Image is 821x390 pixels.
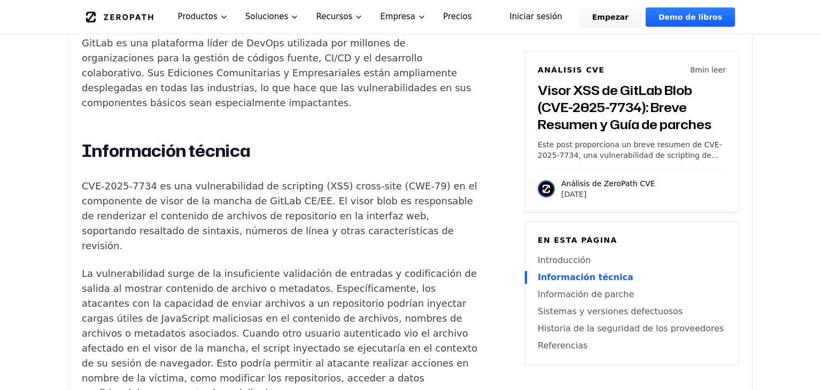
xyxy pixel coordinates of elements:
[538,288,726,301] a: Información de parche
[538,339,726,352] a: Referencias
[561,178,655,189] p: Análisis de ZeroPath CVE
[497,7,575,27] a: Iniciar sesión
[538,254,726,267] a: Introducción
[538,235,726,245] h6: En esta página
[690,65,726,75] p: 8 min leer
[538,65,605,75] h6: Análisis CVE
[538,139,726,161] p: Este post proporciona un breve resumen de CVE-2025-7734, una vulnerabilidad de scripting de alta ...
[538,180,555,197] img: Análisis de ZeroPath CVE
[82,140,479,162] h2: Información técnica
[646,7,735,27] a: Demo de libros
[579,7,641,27] a: Empezar
[538,271,726,284] a: Información técnica
[82,179,479,253] p: CVE-2025-7734 es una vulnerabilidad de scripting (XSS) cross-site (CWE-79) en el componente de vi...
[538,82,726,133] h3: Visor XSS de GitLab Blob (CVE-2025-7734): Breve Resumen y Guía de parches
[538,305,726,318] a: Sistemas y versiones defectuosos
[82,36,479,110] p: GitLab es una plataforma líder de DevOps utilizada por millones de organizaciones para la gestión...
[561,189,655,200] p: [DATE]
[538,322,726,335] a: Historia de la seguridad de los proveedores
